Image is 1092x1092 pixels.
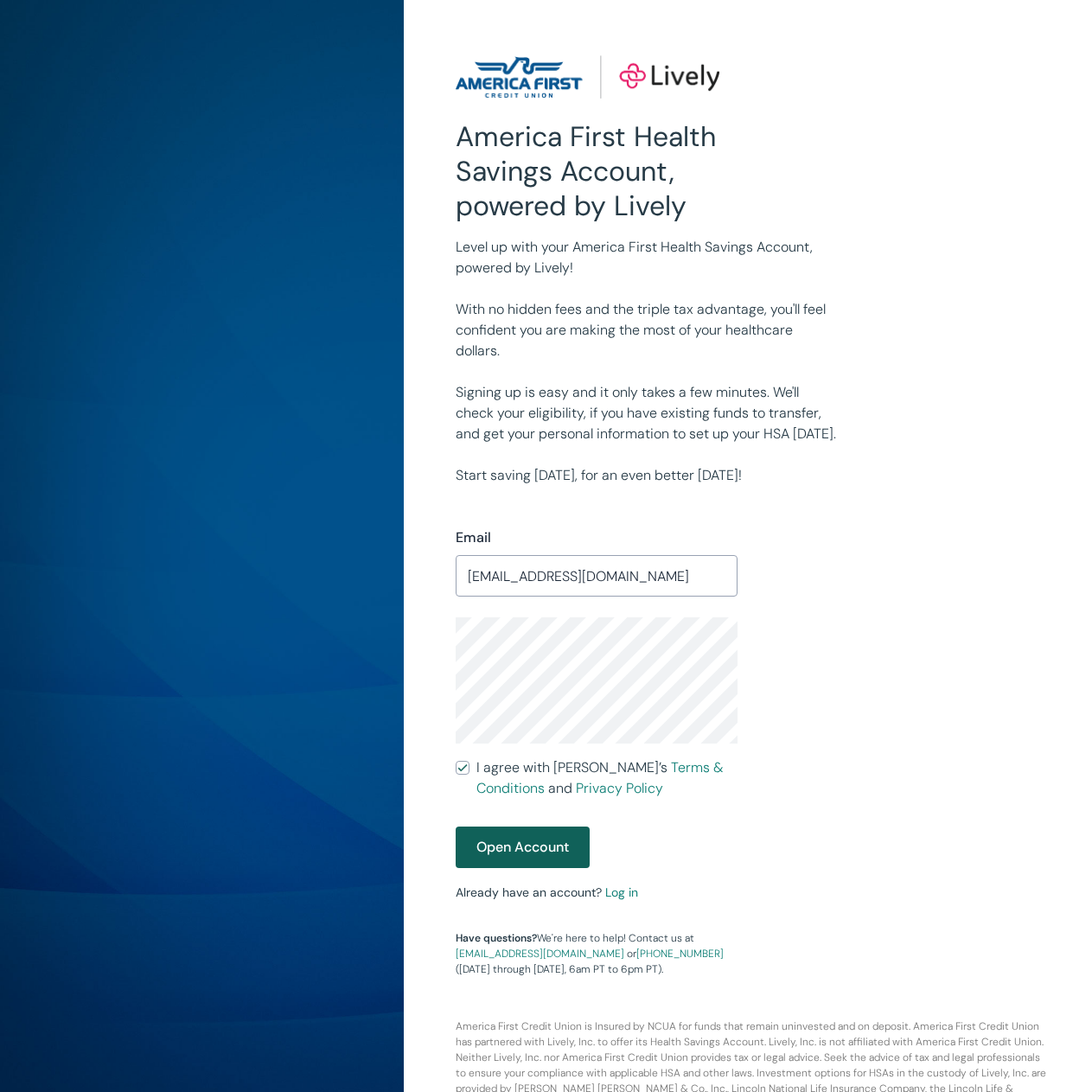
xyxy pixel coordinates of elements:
button: Open Account [456,827,590,868]
span: I agree with [PERSON_NAME]’s and [476,757,738,799]
h2: America First Health Savings Account, powered by Lively [456,119,738,223]
p: We're here to help! Contact us at or ([DATE] through [DATE], 6am PT to 6pm PT). [456,930,738,977]
a: [EMAIL_ADDRESS][DOMAIN_NAME] [456,947,624,961]
p: Start saving [DATE], for an even better [DATE]! [456,465,838,486]
a: Privacy Policy [576,779,663,797]
p: Signing up is easy and it only takes a few minutes. We'll check your eligibility, if you have exi... [456,382,838,444]
a: [PHONE_NUMBER] [636,947,724,961]
strong: Have questions? [456,931,537,945]
img: Lively [456,55,718,99]
label: Email [456,527,491,548]
small: Already have an account? [456,884,638,900]
a: Log in [605,884,638,900]
p: With no hidden fees and the triple tax advantage, you'll feel confident you are making the most o... [456,299,838,361]
p: Level up with your America First Health Savings Account, powered by Lively! [456,237,838,278]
